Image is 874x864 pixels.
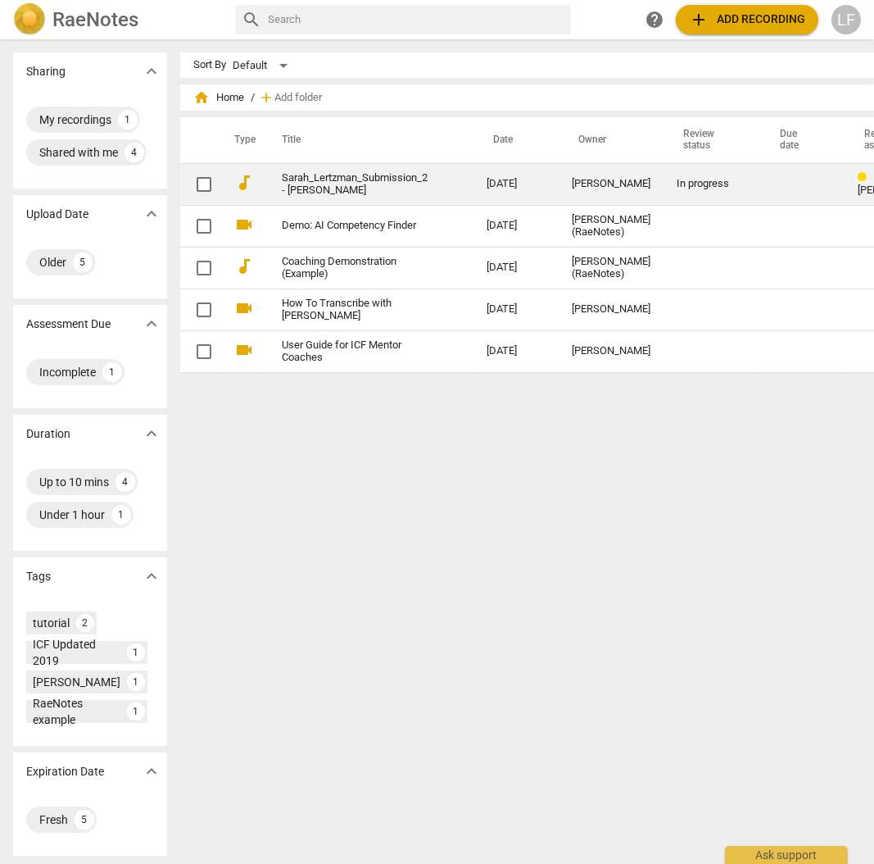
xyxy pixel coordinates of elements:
td: [DATE] [473,330,559,372]
div: 2 [76,614,94,632]
button: Show more [139,202,164,226]
span: audiotrack [234,173,254,193]
span: Add recording [689,10,805,30]
th: Due date [760,117,845,163]
div: My recordings [39,111,111,128]
div: Up to 10 mins [39,474,109,490]
p: Expiration Date [26,763,104,780]
p: Tags [26,568,51,585]
div: 1 [111,505,131,525]
span: videocam [234,215,254,234]
p: Sharing [26,63,66,80]
td: [DATE] [473,205,559,247]
div: [PERSON_NAME] [572,345,650,357]
span: Review status: in progress [858,171,873,184]
th: Date [473,117,559,163]
td: [DATE] [473,289,559,330]
div: Under 1 hour [39,507,105,523]
div: Ask support [725,846,848,864]
div: 4 [115,472,135,492]
span: Home [193,89,244,106]
div: Shared with me [39,144,118,161]
div: Incomplete [39,364,96,380]
a: Help [640,5,669,34]
div: 1 [127,703,145,721]
h2: RaeNotes [52,8,138,31]
div: 1 [102,362,122,382]
div: Sort By [193,59,226,71]
p: Duration [26,425,70,443]
img: Logo [13,3,46,36]
div: RaeNotes example [33,695,120,728]
div: [PERSON_NAME] (RaeNotes) [572,214,650,239]
div: Older [39,254,66,271]
div: 4 [125,143,144,162]
div: 5 [73,252,93,272]
span: search [242,10,261,30]
a: How To Transcribe with [PERSON_NAME] [282,298,428,322]
th: Owner [559,117,663,163]
a: Coaching Demonstration (Example) [282,256,428,280]
span: videocam [234,340,254,360]
div: 5 [75,810,94,830]
button: Upload [676,5,818,34]
span: audiotrack [234,257,254,276]
div: 1 [118,110,138,130]
span: expand_more [142,204,161,224]
span: help [645,10,664,30]
button: Show more [139,564,164,589]
a: User Guide for ICF Mentor Coaches [282,339,428,364]
div: [PERSON_NAME] [33,674,120,690]
div: [PERSON_NAME] [572,303,650,316]
th: Review status [663,117,760,163]
td: [DATE] [473,247,559,289]
button: Show more [139,759,164,784]
div: In progress [677,178,747,190]
span: expand_more [142,762,161,781]
button: Show more [139,311,164,336]
p: Upload Date [26,206,88,223]
button: Show more [139,59,164,84]
a: Sarah_Lertzman_Submission_2 - [PERSON_NAME] [282,172,428,197]
span: videocam [234,298,254,318]
p: Assessment Due [26,316,111,333]
a: Demo: AI Competency Finder [282,220,428,232]
span: home [193,89,210,106]
span: expand_more [142,61,161,81]
div: Fresh [39,812,68,828]
button: LF [831,5,861,34]
button: Show more [139,421,164,446]
td: [DATE] [473,163,559,205]
span: add [689,10,709,30]
div: 1 [127,643,145,662]
th: Title [262,117,473,163]
div: Default [233,52,293,79]
span: Add folder [274,92,322,104]
div: tutorial [33,615,70,631]
span: expand_more [142,424,161,443]
div: [PERSON_NAME] (RaeNotes) [572,256,650,280]
div: 1 [127,673,145,691]
div: ICF Updated 2019 [33,636,120,669]
span: expand_more [142,566,161,586]
span: add [258,89,274,106]
th: Type [221,117,262,163]
div: [PERSON_NAME] [572,178,650,190]
a: LogoRaeNotes [13,3,222,36]
input: Search [268,7,564,33]
span: expand_more [142,314,161,334]
span: / [251,92,255,104]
